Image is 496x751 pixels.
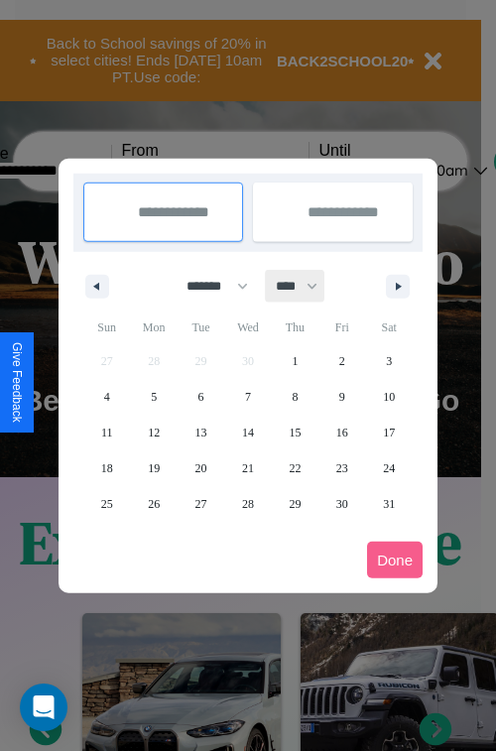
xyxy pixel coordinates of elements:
[178,486,224,522] button: 27
[339,343,345,379] span: 2
[83,312,130,343] span: Sun
[101,450,113,486] span: 18
[195,450,207,486] span: 20
[318,415,365,450] button: 16
[318,486,365,522] button: 30
[83,450,130,486] button: 18
[289,486,301,522] span: 29
[366,343,413,379] button: 3
[318,343,365,379] button: 2
[148,450,160,486] span: 19
[83,415,130,450] button: 11
[10,342,24,423] div: Give Feedback
[130,379,177,415] button: 5
[339,379,345,415] span: 9
[148,415,160,450] span: 12
[336,415,348,450] span: 16
[366,379,413,415] button: 10
[289,450,301,486] span: 22
[242,486,254,522] span: 28
[366,450,413,486] button: 24
[83,379,130,415] button: 4
[104,379,110,415] span: 4
[383,486,395,522] span: 31
[336,486,348,522] span: 30
[195,415,207,450] span: 13
[130,486,177,522] button: 26
[178,450,224,486] button: 20
[272,312,318,343] span: Thu
[148,486,160,522] span: 26
[224,415,271,450] button: 14
[272,379,318,415] button: 8
[130,415,177,450] button: 12
[289,415,301,450] span: 15
[195,486,207,522] span: 27
[130,312,177,343] span: Mon
[178,415,224,450] button: 13
[101,486,113,522] span: 25
[224,450,271,486] button: 21
[130,450,177,486] button: 19
[318,312,365,343] span: Fri
[224,312,271,343] span: Wed
[386,343,392,379] span: 3
[20,684,67,731] div: Open Intercom Messenger
[272,343,318,379] button: 1
[383,450,395,486] span: 24
[242,450,254,486] span: 21
[383,379,395,415] span: 10
[318,450,365,486] button: 23
[198,379,204,415] span: 6
[366,415,413,450] button: 17
[101,415,113,450] span: 11
[318,379,365,415] button: 9
[224,379,271,415] button: 7
[151,379,157,415] span: 5
[272,450,318,486] button: 22
[178,312,224,343] span: Tue
[224,486,271,522] button: 28
[366,312,413,343] span: Sat
[245,379,251,415] span: 7
[83,486,130,522] button: 25
[272,415,318,450] button: 15
[336,450,348,486] span: 23
[292,379,298,415] span: 8
[383,415,395,450] span: 17
[366,486,413,522] button: 31
[242,415,254,450] span: 14
[292,343,298,379] span: 1
[367,542,423,578] button: Done
[178,379,224,415] button: 6
[272,486,318,522] button: 29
